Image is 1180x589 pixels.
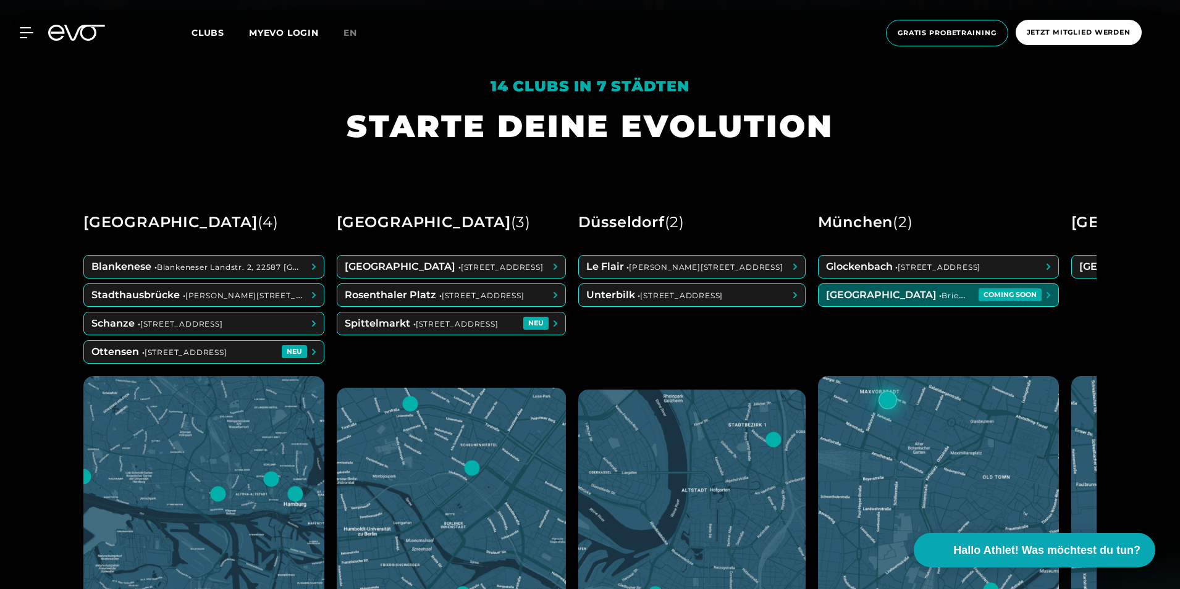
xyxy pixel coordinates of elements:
h1: STARTE DEINE EVOLUTION [347,106,833,146]
span: Clubs [192,27,224,38]
span: ( 3 ) [511,213,531,231]
button: Hallo Athlet! Was möchtest du tun? [914,533,1155,567]
span: Jetzt Mitglied werden [1027,27,1131,38]
span: en [343,27,357,38]
a: MYEVO LOGIN [249,27,319,38]
span: ( 2 ) [893,213,912,231]
em: 14 Clubs in 7 Städten [491,77,689,95]
a: Jetzt Mitglied werden [1012,20,1145,46]
div: München [818,208,913,236]
a: Clubs [192,27,249,38]
div: Düsseldorf [578,208,685,236]
div: [GEOGRAPHIC_DATA] [83,208,279,236]
span: Gratis Probetraining [898,28,997,38]
div: [GEOGRAPHIC_DATA] [337,208,531,236]
span: ( 2 ) [665,213,685,231]
a: Gratis Probetraining [882,20,1012,46]
a: en [343,26,372,40]
span: ( 4 ) [258,213,279,231]
span: Hallo Athlet! Was möchtest du tun? [953,542,1140,559]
